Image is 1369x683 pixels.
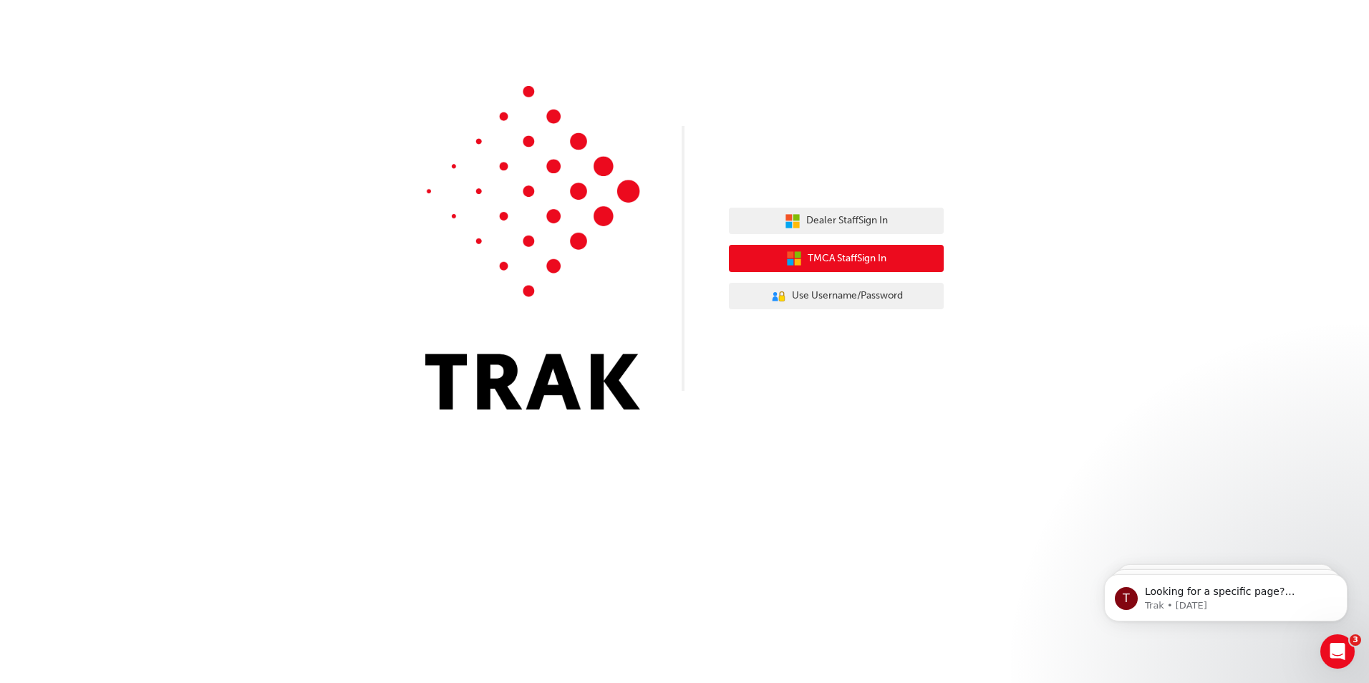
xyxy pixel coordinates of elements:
[806,213,888,229] span: Dealer Staff Sign In
[1083,544,1369,644] iframe: Intercom notifications message
[729,283,944,310] button: Use Username/Password
[729,245,944,272] button: TMCA StaffSign In
[729,208,944,235] button: Dealer StaffSign In
[1350,634,1361,646] span: 3
[792,288,903,304] span: Use Username/Password
[425,86,640,410] img: Trak
[1320,634,1355,669] iframe: Intercom live chat
[808,251,886,267] span: TMCA Staff Sign In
